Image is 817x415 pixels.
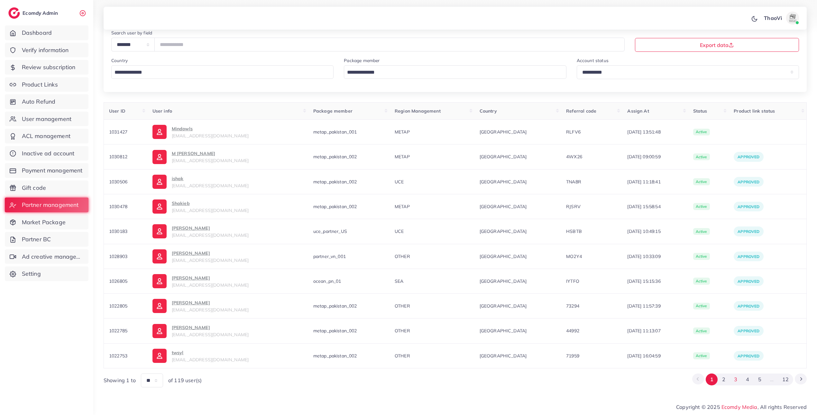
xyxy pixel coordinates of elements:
[152,224,167,238] img: ic-user-info.36bf1079.svg
[395,303,410,309] span: OTHER
[152,125,167,139] img: ic-user-info.36bf1079.svg
[757,403,807,411] span: , All rights Reserved
[676,403,807,411] span: Copyright © 2025
[692,373,807,385] ul: Pagination
[22,218,66,226] span: Market Package
[627,153,683,160] span: [DATE] 09:00:59
[577,57,609,64] label: Account status
[693,327,710,335] span: active
[566,228,582,234] span: HSBTB
[627,108,649,114] span: Assign At
[22,149,75,158] span: Inactive ad account
[395,154,410,160] span: METAP
[172,282,249,288] span: [EMAIL_ADDRESS][DOMAIN_NAME]
[22,80,58,89] span: Product Links
[693,153,710,161] span: active
[738,328,759,333] span: Approved
[345,68,558,78] input: Search for option
[22,166,83,175] span: Payment management
[480,327,556,334] span: [GEOGRAPHIC_DATA]
[734,108,775,114] span: Product link status
[152,150,167,164] img: ic-user-info.36bf1079.svg
[172,125,249,133] p: Mindowls
[109,154,127,160] span: 1030812
[152,108,172,114] span: User info
[627,353,683,359] span: [DATE] 16:04:59
[313,228,347,234] span: uce_partner_US
[627,203,683,210] span: [DATE] 15:58:54
[313,204,357,209] span: metap_pakistan_002
[395,179,404,185] span: UCE
[566,108,596,114] span: Referral code
[172,232,249,238] span: [EMAIL_ADDRESS][DOMAIN_NAME]
[742,373,754,385] button: Go to page 4
[8,7,20,19] img: logo
[152,299,303,313] a: [PERSON_NAME][EMAIL_ADDRESS][DOMAIN_NAME]
[168,377,202,384] span: of 119 user(s)
[693,253,710,260] span: active
[111,65,334,79] div: Search for option
[480,153,556,160] span: [GEOGRAPHIC_DATA]
[172,150,249,157] p: M [PERSON_NAME]
[22,201,79,209] span: Partner management
[693,278,710,285] span: active
[566,129,581,135] span: RLFV6
[706,373,718,385] button: Go to page 1
[344,57,380,64] label: Package member
[738,204,759,209] span: Approved
[313,254,346,259] span: partner_vn_001
[738,279,759,284] span: Approved
[566,179,581,185] span: TNA8R
[23,10,60,16] h2: Ecomdy Admin
[566,204,581,209] span: RJSRV
[5,77,88,92] a: Product Links
[480,253,556,260] span: [GEOGRAPHIC_DATA]
[152,274,303,288] a: [PERSON_NAME][EMAIL_ADDRESS][DOMAIN_NAME]
[22,97,56,106] span: Auto Refund
[172,307,249,313] span: [EMAIL_ADDRESS][DOMAIN_NAME]
[172,349,249,356] p: twsyl
[566,278,579,284] span: IYTFO
[22,132,70,140] span: ACL management
[22,115,71,123] span: User management
[313,303,357,309] span: metap_pakistan_002
[22,270,41,278] span: Setting
[152,199,167,214] img: ic-user-info.36bf1079.svg
[111,30,152,36] label: Search user by field
[112,68,325,78] input: Search for option
[313,108,353,114] span: Package member
[313,353,357,359] span: metap_pakistan_002
[795,373,807,384] button: Go to next page
[8,7,60,19] a: logoEcomdy Admin
[627,129,683,135] span: [DATE] 13:51:48
[109,254,127,259] span: 1028903
[152,274,167,288] img: ic-user-info.36bf1079.svg
[5,112,88,126] a: User management
[5,232,88,247] a: Partner BC
[738,229,759,234] span: Approved
[395,204,410,209] span: METAP
[480,129,556,135] span: [GEOGRAPHIC_DATA]
[109,353,127,359] span: 1022753
[693,203,710,210] span: active
[764,14,782,22] p: ThaoVi
[22,235,51,244] span: Partner BC
[627,278,683,284] span: [DATE] 15:15:36
[22,46,69,54] span: Verify information
[109,303,127,309] span: 1022805
[480,179,556,185] span: [GEOGRAPHIC_DATA]
[5,43,88,58] a: Verify information
[22,184,46,192] span: Gift code
[738,180,759,184] span: Approved
[5,60,88,75] a: Review subscription
[22,253,84,261] span: Ad creative management
[627,179,683,185] span: [DATE] 11:18:41
[172,207,249,213] span: [EMAIL_ADDRESS][DOMAIN_NAME]
[109,204,127,209] span: 1030478
[109,129,127,135] span: 1031427
[693,228,710,235] span: active
[480,108,497,114] span: Country
[480,303,556,309] span: [GEOGRAPHIC_DATA]
[627,303,683,309] span: [DATE] 11:57:39
[566,303,579,309] span: 73294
